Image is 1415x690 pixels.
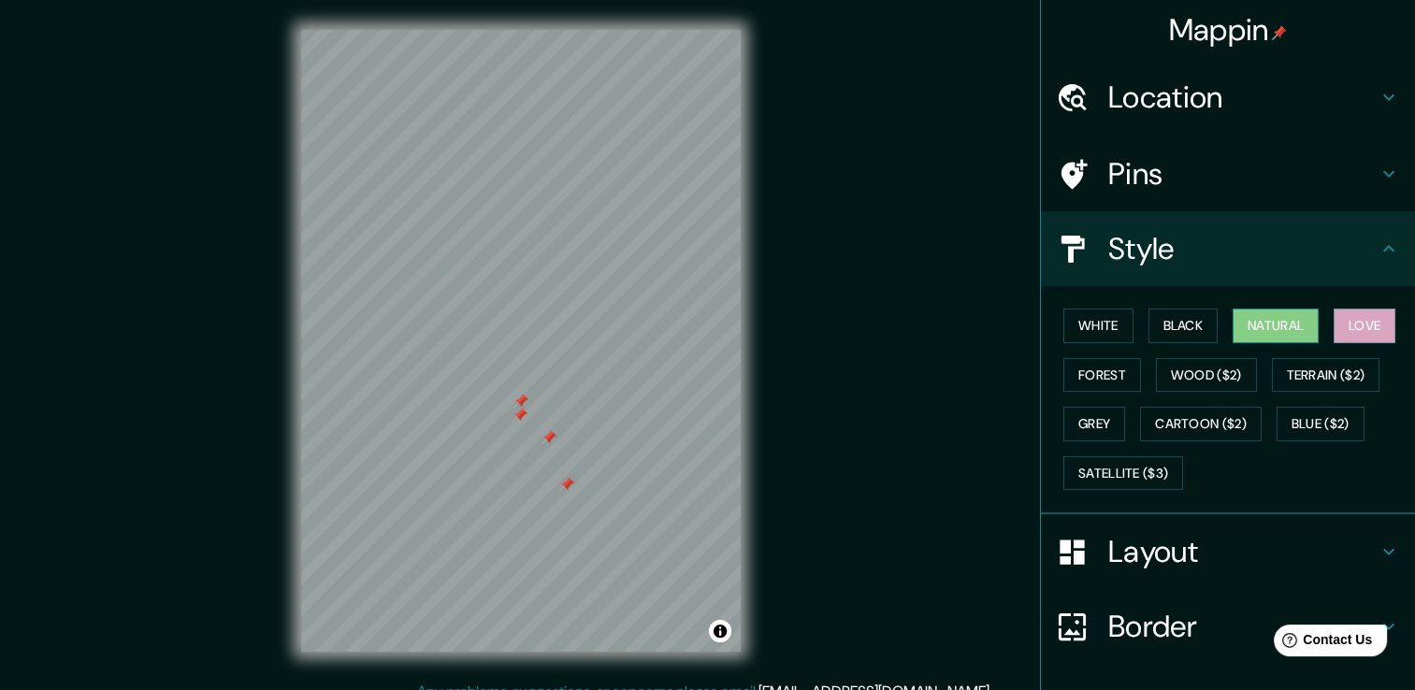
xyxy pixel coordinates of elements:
[1108,79,1378,116] h4: Location
[1063,456,1183,491] button: Satellite ($3)
[1169,11,1288,49] h4: Mappin
[1041,211,1415,286] div: Style
[709,620,731,642] button: Toggle attribution
[1249,617,1394,669] iframe: Help widget launcher
[1063,358,1141,393] button: Forest
[1063,309,1133,343] button: White
[1233,309,1319,343] button: Natural
[1041,60,1415,135] div: Location
[1272,358,1380,393] button: Terrain ($2)
[1277,407,1364,441] button: Blue ($2)
[1108,608,1378,645] h4: Border
[301,30,741,652] canvas: Map
[1041,514,1415,589] div: Layout
[1108,533,1378,570] h4: Layout
[1041,137,1415,211] div: Pins
[1148,309,1219,343] button: Black
[1334,309,1395,343] button: Love
[1272,25,1287,40] img: pin-icon.png
[1108,155,1378,193] h4: Pins
[1140,407,1262,441] button: Cartoon ($2)
[1156,358,1257,393] button: Wood ($2)
[1108,230,1378,267] h4: Style
[1041,589,1415,664] div: Border
[1063,407,1125,441] button: Grey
